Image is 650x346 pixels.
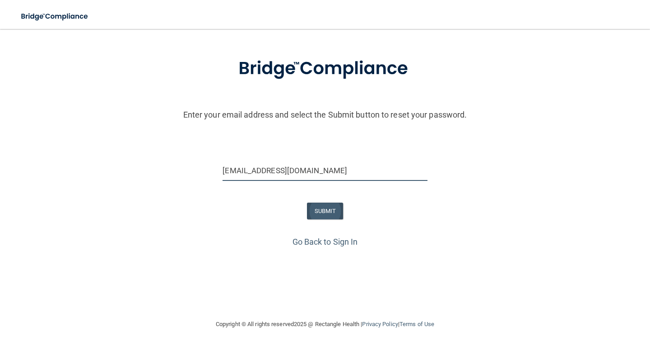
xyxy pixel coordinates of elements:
[220,45,430,92] img: bridge_compliance_login_screen.278c3ca4.svg
[223,161,427,181] input: Email
[362,321,398,327] a: Privacy Policy
[160,310,490,339] div: Copyright © All rights reserved 2025 @ Rectangle Health | |
[399,321,434,327] a: Terms of Use
[307,203,344,219] button: SUBMIT
[14,7,97,26] img: bridge_compliance_login_screen.278c3ca4.svg
[292,237,358,246] a: Go Back to Sign In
